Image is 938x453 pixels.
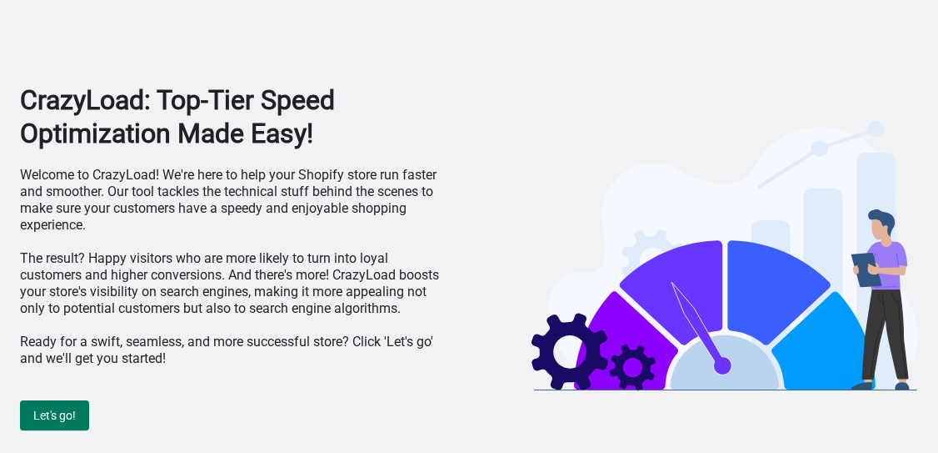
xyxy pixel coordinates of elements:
[33,409,76,422] span: Let's go!
[20,83,451,150] h1: CrazyLoad: Top-Tier Speed Optimization Made Easy!
[20,167,451,234] p: Welcome to CrazyLoad! We're here to help your Shopify store run faster and smoother. Our tool tac...
[20,400,89,430] button: Let's go!
[20,250,451,317] p: The result? Happy visitors who are more likely to turn into loyal customers and higher conversion...
[20,334,451,367] p: Ready for a swift, seamless, and more successful store? Click 'Let's go' and we'll get you started!
[531,117,918,391] img: welcome-illustration-bf6e7d16.svg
